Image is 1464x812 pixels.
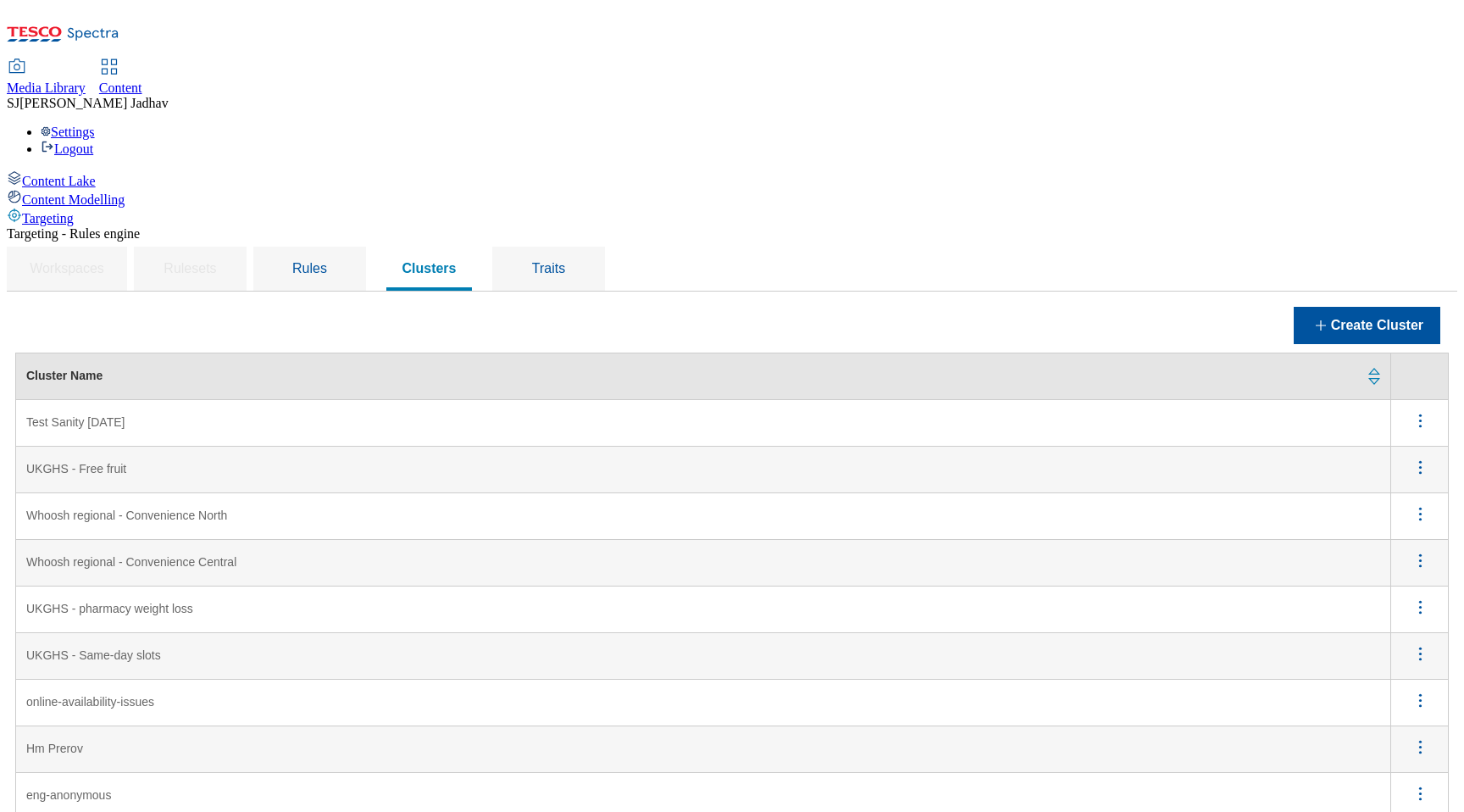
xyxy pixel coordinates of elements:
[16,400,1391,447] td: Test Sanity [DATE]
[16,680,1391,726] td: online-availability-issues
[22,211,74,225] span: Targeting
[16,493,1391,540] td: Whoosh regional - Convenience North
[1410,690,1431,711] svg: menus
[22,192,125,207] span: Content Modelling
[99,81,142,95] span: Content
[292,261,327,275] span: Rules
[532,261,565,275] span: Traits
[41,125,95,139] a: Settings
[402,261,456,275] span: Clusters
[1410,597,1431,618] svg: menus
[7,208,1457,226] a: Targeting
[26,369,1356,384] div: Cluster Name
[1410,783,1431,804] svg: menus
[7,60,86,96] a: Media Library
[7,170,1457,189] a: Content Lake
[1410,737,1431,758] svg: menus
[16,726,1391,773] td: Hm Prerov
[22,174,96,188] span: Content Lake
[7,189,1457,208] a: Content Modelling
[19,96,169,110] span: [PERSON_NAME] Jadhav
[1410,503,1431,525] svg: menus
[16,587,1391,633] td: UKGHS - pharmacy weight loss
[7,96,19,110] span: SJ
[1410,410,1431,431] svg: menus
[1410,457,1431,478] svg: menus
[16,447,1391,493] td: UKGHS - Free fruit
[1410,550,1431,571] svg: menus
[16,540,1391,587] td: Whoosh regional - Convenience Central
[41,142,93,156] a: Logout
[7,226,1457,242] div: Targeting - Rules engine
[1410,643,1431,665] svg: menus
[7,81,86,95] span: Media Library
[99,60,142,96] a: Content
[16,633,1391,680] td: UKGHS - Same-day slots
[1294,307,1440,344] button: Create Cluster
